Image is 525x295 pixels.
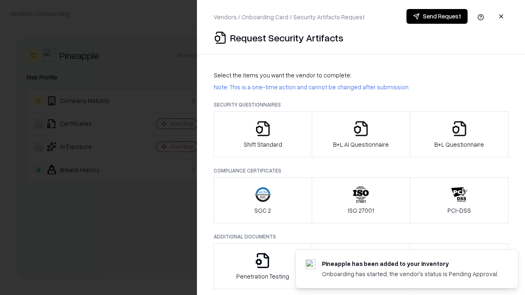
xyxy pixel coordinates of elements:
button: SOC 2 [214,177,312,223]
p: PCI-DSS [447,206,471,215]
button: Privacy Policy [312,243,411,289]
p: Additional Documents [214,233,509,240]
p: B+L Questionnaire [434,140,484,149]
p: Select the items you want the vendor to complete: [214,71,509,79]
p: Shift Standard [244,140,282,149]
img: pineappleenergy.com [306,259,315,269]
p: Vendors / Onboarding Card / Security Artifacts Request [214,13,365,21]
p: SOC 2 [254,206,271,215]
p: Request Security Artifacts [230,31,343,44]
div: Pineapple has been added to your inventory [322,259,498,268]
button: Shift Standard [214,111,312,157]
p: B+L AI Questionnaire [333,140,389,149]
button: B+L Questionnaire [410,111,509,157]
button: Send Request [406,9,468,24]
button: ISO 27001 [312,177,411,223]
button: PCI-DSS [410,177,509,223]
p: Note: This is a one-time action and cannot be changed after submission. [214,83,509,91]
p: Penetration Testing [236,272,289,281]
div: Onboarding has started, the vendor's status is Pending Approval. [322,270,498,278]
p: ISO 27001 [348,206,374,215]
button: Data Processing Agreement [410,243,509,289]
p: Security Questionnaires [214,101,509,108]
p: Compliance Certificates [214,167,509,174]
button: Penetration Testing [214,243,312,289]
button: B+L AI Questionnaire [312,111,411,157]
